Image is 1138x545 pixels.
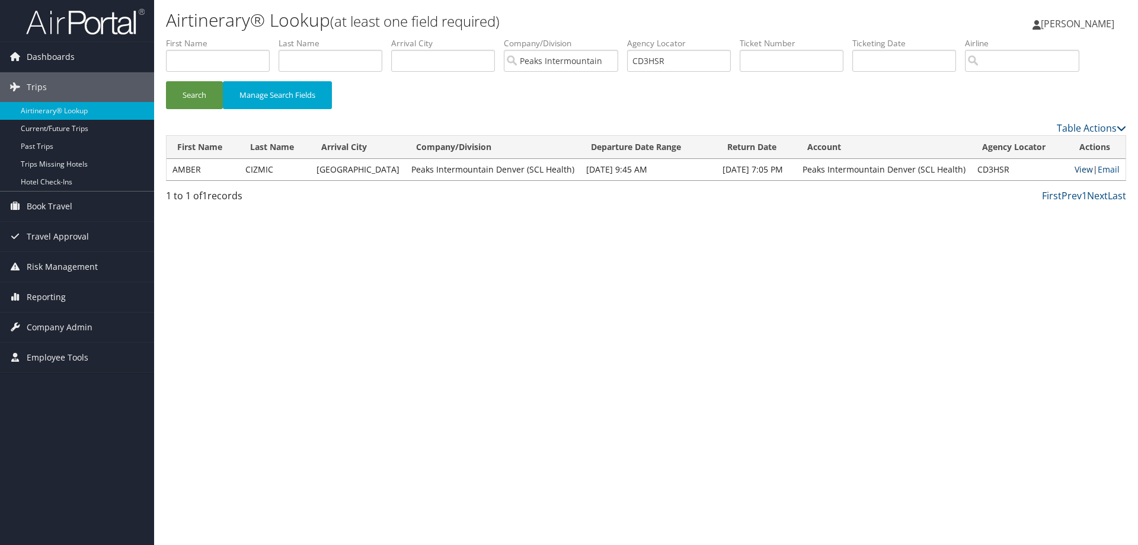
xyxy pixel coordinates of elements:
span: Company Admin [27,313,92,342]
div: 1 to 1 of records [166,189,393,209]
h1: Airtinerary® Lookup [166,8,806,33]
span: [PERSON_NAME] [1041,17,1114,30]
span: Book Travel [27,192,72,221]
td: AMBER [167,159,239,180]
td: Peaks Intermountain Denver (SCL Health) [797,159,971,180]
a: View [1075,164,1093,175]
label: Ticketing Date [852,37,965,49]
label: Agency Locator [627,37,740,49]
td: Peaks Intermountain Denver (SCL Health) [405,159,580,180]
td: [GEOGRAPHIC_DATA] [311,159,405,180]
label: Last Name [279,37,391,49]
a: First [1042,189,1062,202]
span: Dashboards [27,42,75,72]
a: Prev [1062,189,1082,202]
span: Trips [27,72,47,102]
a: Last [1108,189,1126,202]
a: 1 [1082,189,1087,202]
th: Return Date: activate to sort column ascending [717,136,797,159]
th: Actions [1069,136,1126,159]
span: Travel Approval [27,222,89,251]
td: [DATE] 9:45 AM [580,159,717,180]
th: Agency Locator: activate to sort column ascending [971,136,1069,159]
th: Departure Date Range: activate to sort column ascending [580,136,717,159]
a: Table Actions [1057,122,1126,135]
span: Employee Tools [27,343,88,372]
th: Account: activate to sort column descending [797,136,971,159]
span: 1 [202,189,207,202]
label: Ticket Number [740,37,852,49]
th: Company/Division [405,136,580,159]
a: Next [1087,189,1108,202]
label: Company/Division [504,37,627,49]
td: | [1069,159,1126,180]
th: First Name: activate to sort column ascending [167,136,239,159]
button: Search [166,81,223,109]
td: CIZMIC [239,159,311,180]
th: Arrival City: activate to sort column ascending [311,136,405,159]
td: CD3HSR [971,159,1069,180]
span: Reporting [27,282,66,312]
a: Email [1098,164,1120,175]
td: [DATE] 7:05 PM [717,159,797,180]
img: airportal-logo.png [26,8,145,36]
button: Manage Search Fields [223,81,332,109]
label: Airline [965,37,1088,49]
a: [PERSON_NAME] [1032,6,1126,42]
th: Last Name: activate to sort column ascending [239,136,311,159]
small: (at least one field required) [330,11,500,31]
label: Arrival City [391,37,504,49]
span: Risk Management [27,252,98,282]
label: First Name [166,37,279,49]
